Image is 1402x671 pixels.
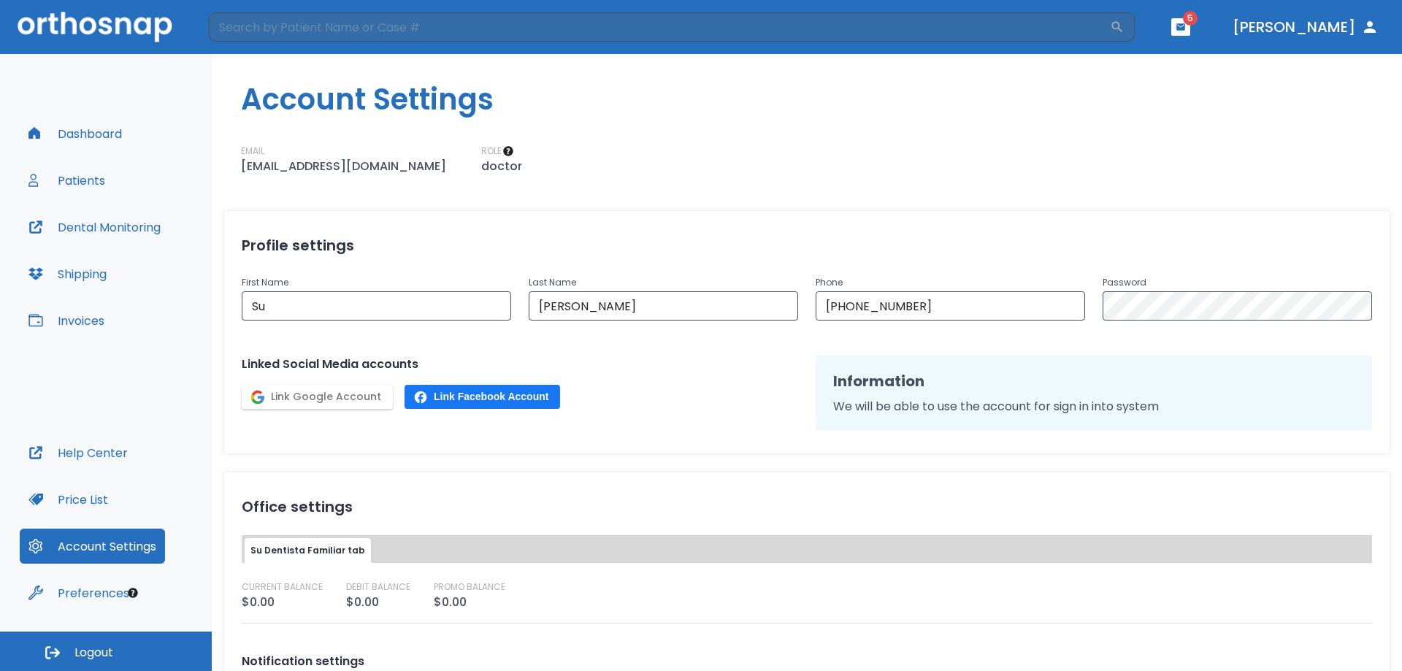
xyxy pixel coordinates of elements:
[20,435,137,470] button: Help Center
[833,370,1355,392] h2: Information
[242,594,275,611] p: $0.00
[529,291,798,321] input: Last Name
[242,385,393,409] button: Link Google Account
[126,586,139,599] div: Tooltip anchor
[481,145,502,158] p: ROLE
[502,145,515,158] div: Tooltip anchor
[74,645,113,661] span: Logout
[20,303,113,338] button: Invoices
[833,398,1355,415] p: We will be able to use the account for sign in into system
[481,158,522,175] p: doctor
[20,210,169,245] button: Dental Monitoring
[18,12,172,42] img: Orthosnap
[209,12,1110,42] input: Search by Patient Name or Case #
[1183,11,1198,26] span: 5
[20,256,115,291] button: Shipping
[241,158,446,175] p: [EMAIL_ADDRESS][DOMAIN_NAME]
[245,538,371,563] button: Su Dentista Familiar tab
[245,538,1369,563] div: tabs
[241,145,264,158] p: EMAIL
[434,594,467,611] p: $0.00
[1103,274,1372,291] p: Password
[20,575,138,610] button: Preferences
[20,116,131,151] button: Dashboard
[20,163,114,198] button: Patients
[242,356,798,373] p: Linked Social Media accounts
[816,291,1085,321] input: Phone
[529,274,798,291] p: Last Name
[20,529,165,564] button: Account Settings
[346,580,410,594] p: DEBIT BALANCE
[242,653,556,670] label: Notification settings
[434,580,505,594] p: PROMO BALANCE
[242,496,1372,518] h2: Office settings
[405,385,560,409] button: Link Facebook Account
[242,580,323,594] p: CURRENT BALANCE
[242,274,511,291] p: First Name
[242,234,1372,256] h2: Profile settings
[241,77,1402,121] h1: Account Settings
[242,291,511,321] input: First Name
[1227,14,1384,40] button: [PERSON_NAME]
[816,274,1085,291] p: Phone
[346,594,379,611] p: $0.00
[20,482,117,517] button: Price List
